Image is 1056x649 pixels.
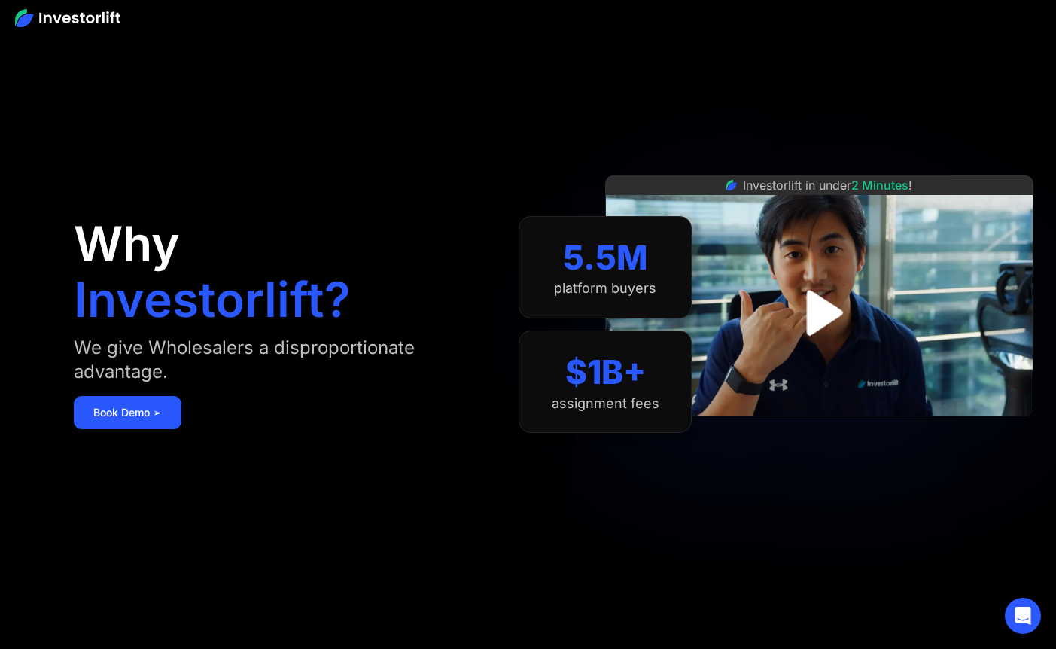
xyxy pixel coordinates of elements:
a: Book Demo ➢ [74,396,181,429]
div: 5.5M [563,238,648,278]
div: Open Intercom Messenger [1005,598,1041,634]
span: 2 Minutes [851,178,908,193]
div: We give Wholesalers a disproportionate advantage. [74,336,488,384]
a: open lightbox [786,279,853,346]
div: assignment fees [552,395,659,412]
div: $1B+ [565,352,646,392]
h1: Investorlift? [74,276,351,324]
div: platform buyers [554,280,656,297]
h1: Why [74,220,180,268]
iframe: Customer reviews powered by Trustpilot [707,424,933,442]
div: Investorlift in under ! [743,176,912,194]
